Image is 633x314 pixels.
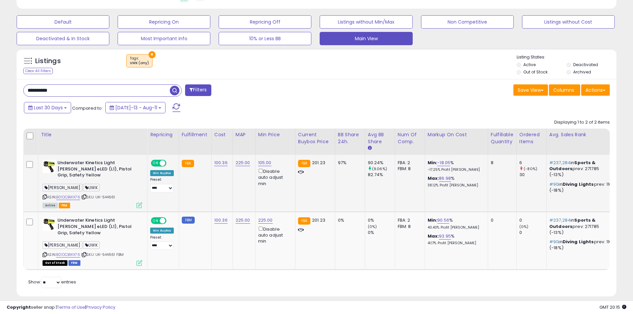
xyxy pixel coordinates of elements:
div: 8 [491,160,511,166]
div: FBM: 8 [398,166,420,172]
div: 82.74% [368,172,395,178]
small: Avg BB Share. [368,145,372,151]
span: UWK [83,241,100,249]
div: ASIN: [43,160,142,207]
div: Displaying 1 to 2 of 2 items [554,119,610,126]
span: Diving Lights [563,239,594,245]
a: 93.95 [439,233,451,240]
div: 0% [368,217,395,223]
div: Win BuyBox [150,170,174,176]
a: 90.56 [437,217,449,224]
div: % [428,160,483,172]
div: FBA: 2 [398,217,420,223]
a: Terms of Use [57,304,85,310]
span: Diving Lights [563,181,594,187]
p: in prev: 271785 (-13%) [549,217,614,236]
b: Min: [428,159,438,166]
a: 100.36 [214,217,228,224]
small: FBA [182,160,194,167]
p: in prev: 110 (-18%) [549,181,614,193]
div: Repricing [150,131,176,138]
div: 0 [491,217,511,223]
div: Ordered Items [519,131,544,145]
div: Cost [214,131,230,138]
b: Underwater Kinetics Light [PERSON_NAME] eLED (L1), Pistol Grip, Safety Yellow [57,160,138,180]
small: FBA [298,217,310,225]
div: Preset: [150,177,174,192]
span: #237,284 [549,159,571,166]
div: Fulfillable Quantity [491,131,514,145]
div: 90.24% [368,160,395,166]
span: Compared to: [72,105,103,111]
span: FBA [59,203,70,208]
span: ON [152,218,160,224]
label: Archived [573,69,591,75]
div: UWK (any) [130,61,149,65]
div: % [428,175,483,188]
div: Avg. Sales Rank [549,131,617,138]
p: Listing States: [517,54,616,60]
button: 10% or Less BB [219,32,311,45]
small: (-80%) [524,166,537,171]
div: BB Share 24h. [338,131,362,145]
p: in prev: 271785 (-13%) [549,160,614,178]
a: 225.00 [258,217,273,224]
span: [PERSON_NAME] [43,184,82,191]
button: Last 30 Days [24,102,71,113]
a: 86.98 [439,175,451,182]
div: Min Price [258,131,292,138]
p: 41.17% Profit [PERSON_NAME] [428,241,483,246]
small: FBM [182,217,195,224]
button: [DATE]-13 - Aug-11 [105,102,165,113]
span: Columns [553,87,574,93]
button: Non Competitive [421,15,514,29]
button: Repricing On [118,15,210,29]
span: Tags : [130,56,149,66]
span: ON [152,160,160,166]
div: Markup on Cost [428,131,485,138]
button: Save View [513,84,548,96]
label: Active [523,62,536,67]
div: Disable auto adjust min [258,167,290,187]
div: 97% [338,160,360,166]
p: -17.25% Profit [PERSON_NAME] [428,167,483,172]
a: 225.00 [236,217,250,224]
button: Actions [581,84,610,96]
span: Sports & Outdoors [549,159,596,172]
h5: Listings [35,56,61,66]
a: 225.00 [236,159,250,166]
div: % [428,233,483,246]
a: B01DCBWX76 [56,252,80,258]
a: -18.05 [437,159,450,166]
span: All listings currently available for purchase on Amazon [43,203,58,208]
div: % [428,217,483,230]
span: | SKU: UK-544661 [81,194,115,200]
a: Privacy Policy [86,304,115,310]
span: #90 [549,239,559,245]
div: 0% [338,217,360,223]
a: B01DCBWX76 [56,194,80,200]
button: Listings without Cost [522,15,615,29]
button: Listings without Min/Max [320,15,412,29]
div: 0 [519,217,546,223]
button: Deactivated & In Stock [17,32,109,45]
small: FBA [298,160,310,167]
span: #90 [549,181,559,187]
button: Main View [320,32,412,45]
th: The percentage added to the cost of goods (COGS) that forms the calculator for Min & Max prices. [425,129,488,155]
p: in prev: 110 (-18%) [549,239,614,251]
div: Disable auto adjust min [258,225,290,245]
span: #237,284 [549,217,571,223]
div: MAP [236,131,253,138]
span: Show: entries [28,279,76,285]
span: Last 30 Days [34,104,63,111]
a: 105.00 [258,159,271,166]
b: Min: [428,217,438,223]
div: Clear All Filters [23,68,53,74]
button: Columns [549,84,580,96]
span: All listings that are currently out of stock and unavailable for purchase on Amazon [43,260,67,266]
div: Fulfillment [182,131,209,138]
span: | SKU: UK-544661 FBM [81,252,124,257]
a: 100.36 [214,159,228,166]
div: FBA: 2 [398,160,420,166]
